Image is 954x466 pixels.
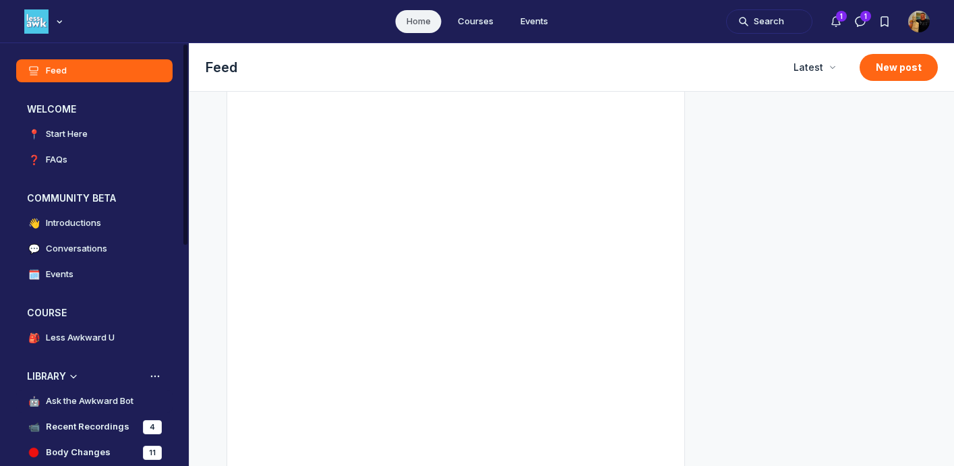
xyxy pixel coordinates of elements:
[46,331,115,345] h4: Less Awkward U
[46,242,107,256] h4: Conversations
[143,446,162,460] div: 11
[27,331,40,345] span: 🎒
[16,263,173,286] a: 🗓️Events
[848,9,872,34] button: Direct messages
[16,415,173,438] a: 📹Recent Recordings4
[143,420,162,434] div: 4
[16,326,173,349] a: 🎒Less Awkward U
[27,216,40,230] span: 👋
[16,237,173,260] a: 💬Conversations
[27,153,40,167] span: ❓
[46,64,67,78] h4: Feed
[27,370,66,383] h3: LIBRARY
[872,9,897,34] button: Bookmarks
[67,370,80,383] div: Collapse space
[396,10,442,33] a: Home
[785,55,843,80] button: Latest
[27,103,76,116] h3: WELCOME
[27,268,40,281] span: 🗓️
[148,370,162,383] button: View space group options
[16,390,173,413] a: 🤖Ask the Awkward Bot
[16,148,173,171] a: ❓FAQs
[27,420,40,434] span: 📹
[27,395,40,408] span: 🤖
[860,54,938,81] button: New post
[27,242,40,256] span: 💬
[24,9,49,34] img: Less Awkward Hub logo
[16,441,173,464] a: Body Changes11
[794,61,823,74] span: Latest
[510,10,559,33] a: Events
[447,10,504,33] a: Courses
[16,212,173,235] a: 👋Introductions
[27,192,116,205] h3: COMMUNITY BETA
[16,123,173,146] a: 📍Start Here
[46,216,101,230] h4: Introductions
[46,420,129,434] h4: Recent Recordings
[27,127,40,141] span: 📍
[46,153,67,167] h4: FAQs
[16,302,173,324] button: COURSECollapse space
[16,98,173,120] button: WELCOMECollapse space
[46,395,133,408] h4: Ask the Awkward Bot
[46,446,111,459] h4: Body Changes
[726,9,812,34] button: Search
[27,306,67,320] h3: COURSE
[24,8,66,35] button: Less Awkward Hub logo
[46,127,88,141] h4: Start Here
[189,43,954,92] header: Page Header
[824,9,848,34] button: Notifications
[16,366,173,387] button: LIBRARYCollapse space
[908,11,930,32] button: User menu options
[46,268,73,281] h4: Events
[16,59,173,82] a: Feed
[206,58,775,77] h1: Feed
[16,187,173,209] button: COMMUNITY BETACollapse space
